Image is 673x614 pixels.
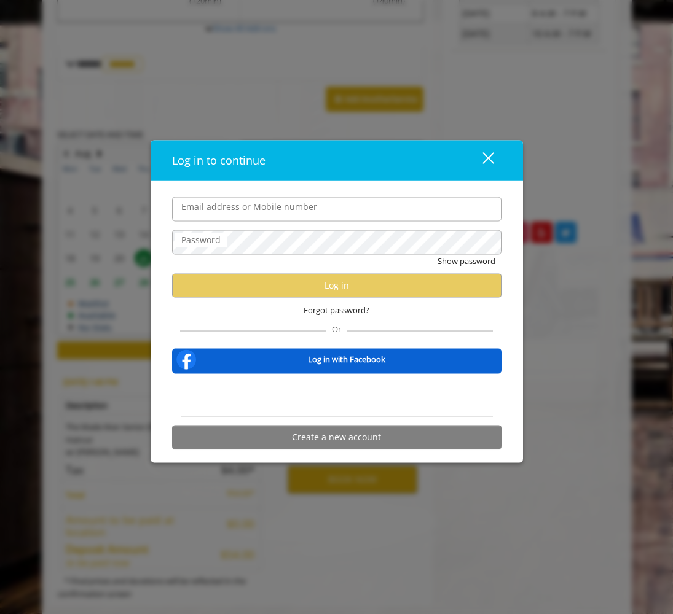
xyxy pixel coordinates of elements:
div: close dialog [468,151,493,169]
label: Password [175,233,227,247]
iframe: Sign in with Google Button [274,381,399,408]
button: Show password [438,255,495,268]
input: Email address or Mobile number [172,197,502,222]
img: facebook-logo [174,347,199,371]
span: Forgot password? [304,304,369,317]
span: Log in to continue [172,153,266,168]
button: Log in [172,273,502,297]
input: Password [172,230,502,255]
b: Log in with Facebook [308,353,385,366]
button: Create a new account [172,425,502,449]
div: Sign in with Google. Opens in new tab [280,381,393,408]
span: Or [326,323,347,334]
button: close dialog [460,147,502,173]
label: Email address or Mobile number [175,200,323,214]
